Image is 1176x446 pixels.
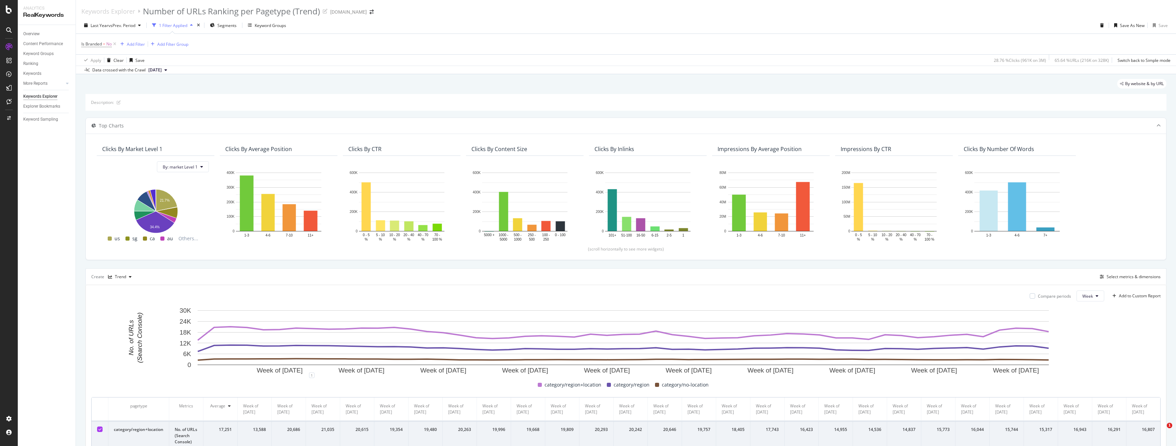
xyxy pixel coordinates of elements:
div: (scroll horizontally to see more widgets) [94,246,1158,252]
div: Clicks By Inlinks [594,146,634,152]
text: 0 [232,229,235,233]
div: A chart. [102,186,209,234]
a: Overview [23,30,71,38]
div: 21,035 [311,427,334,433]
text: 10 - 20 [389,233,400,236]
text: 0 [724,229,726,233]
div: 20,686 [277,427,300,433]
div: Clear [113,57,124,63]
div: Week of [DATE] [414,403,437,415]
text: 0 [602,229,604,233]
div: 16,291 [1098,427,1121,433]
text: Week of [DATE] [584,367,630,374]
div: Analytics [23,5,70,11]
text: 600K [596,171,604,175]
div: Select metrics & dimensions [1107,274,1161,280]
a: Keywords [23,70,71,77]
div: Week of [DATE] [858,403,881,415]
text: 0 [971,229,973,233]
div: 17,251 [209,427,232,433]
text: 50M [844,215,850,218]
text: 1000 - [499,233,508,236]
text: Week of [DATE] [420,367,466,374]
text: 21.7% [160,198,170,202]
div: Impressions By CTR [841,146,891,152]
div: 65.64 % URLs ( 216K on 328K ) [1055,57,1109,63]
a: More Reports [23,80,64,87]
div: arrow-right-arrow-left [370,10,374,14]
text: 4-6 [266,233,271,237]
div: Ranking [23,60,38,67]
button: Week [1077,290,1104,301]
div: Week of [DATE] [995,403,1018,415]
text: 80M [720,171,726,175]
text: 2-5 [667,233,672,237]
div: 20,646 [653,427,676,433]
div: Metrics [175,403,198,409]
span: By website & by URL [1125,82,1164,86]
text: 20M [720,215,726,218]
div: Add Filter [127,41,145,47]
div: 16,423 [790,427,813,433]
div: Week of [DATE] [585,403,608,415]
div: 15,744 [995,427,1018,433]
text: 1 [682,233,684,237]
div: Apply [91,57,101,63]
span: category/region+location [545,381,601,389]
div: Week of [DATE] [346,403,369,415]
button: Clear [104,55,124,66]
text: 20 - 40 [896,233,907,236]
span: category/no-location [662,381,709,389]
text: % [365,237,368,241]
text: 1-3 [736,233,741,237]
div: Switch back to Simple mode [1118,57,1171,63]
div: Week of [DATE] [243,403,266,415]
a: Explorer Bookmarks [23,103,71,110]
div: Save As New [1120,23,1145,28]
text: 7+ [1043,233,1047,237]
button: [DATE] [146,66,170,74]
svg: A chart. [718,169,824,243]
span: By: market Level 1 [163,164,198,170]
div: A chart. [471,169,578,243]
text: 600K [965,171,973,175]
div: A chart. [841,169,947,243]
text: 200K [350,210,358,214]
span: Is Branded [81,41,102,47]
span: us [115,234,120,243]
div: Week of [DATE] [653,403,676,415]
div: 20,615 [346,427,369,433]
text: 101+ [609,233,616,237]
div: Week of [DATE] [1098,403,1121,415]
div: Trend [115,275,126,279]
div: 14,955 [824,427,847,433]
div: Average [210,403,225,409]
div: Week of [DATE] [824,403,847,415]
button: Apply [81,55,101,66]
div: Week of [DATE] [1064,403,1086,415]
text: 400K [227,171,235,175]
div: A chart. [91,307,1155,375]
span: No [106,39,112,49]
button: Add Filter [118,40,145,48]
text: % [857,237,860,241]
div: legacy label [1117,79,1166,89]
text: 5 - 10 [868,233,877,236]
div: [DOMAIN_NAME] [330,9,367,15]
svg: A chart. [964,169,1070,243]
div: Impressions By Average Position [718,146,802,152]
div: Add to Custom Report [1119,294,1161,298]
a: Keyword Sampling [23,116,71,123]
text: % [422,237,425,241]
div: 17,743 [756,427,779,433]
a: Keywords Explorer [81,8,135,15]
div: Keywords Explorer [23,93,57,100]
div: Week of [DATE] [619,403,642,415]
text: 11+ [308,233,313,237]
text: Week of [DATE] [829,367,875,374]
text: 0 [848,229,850,233]
text: 40 - 70 [418,233,429,236]
div: Keyword Sampling [23,116,58,123]
div: Content Performance [23,40,63,48]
